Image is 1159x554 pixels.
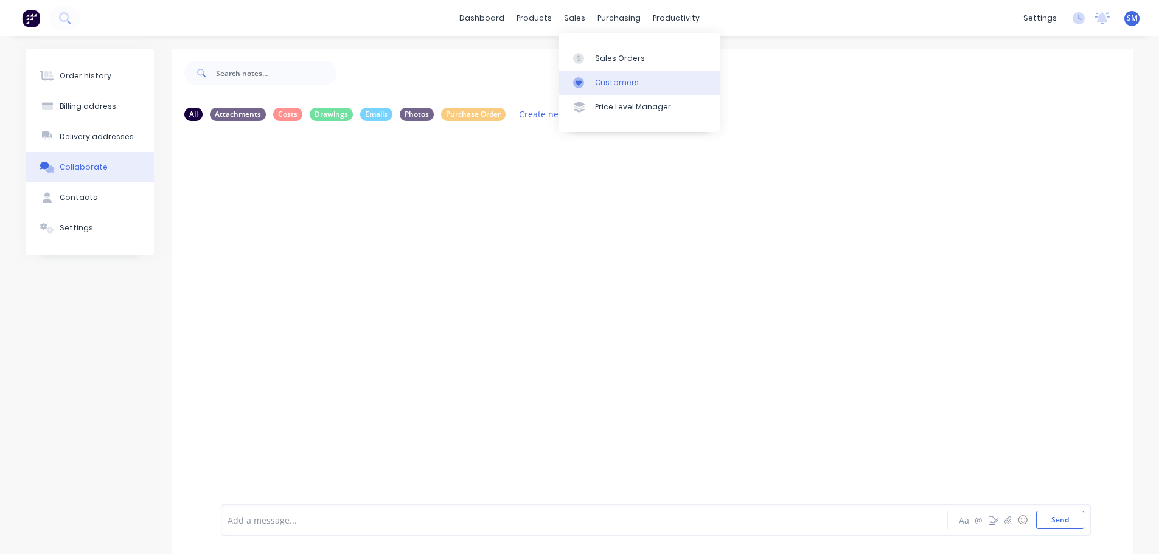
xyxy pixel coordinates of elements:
button: Aa [957,513,972,527]
input: Search notes... [216,61,336,85]
button: Collaborate [26,152,154,182]
button: Delivery addresses [26,122,154,152]
a: dashboard [453,9,510,27]
button: ☺ [1015,513,1030,527]
div: Costs [273,108,302,121]
div: Drawings [310,108,353,121]
div: Photos [400,108,434,121]
div: Contacts [60,192,97,203]
button: Billing address [26,91,154,122]
a: Customers [559,71,720,95]
div: Sales Orders [595,53,645,64]
button: Settings [26,213,154,243]
div: settings [1017,9,1063,27]
div: Order history [60,71,111,81]
a: Sales Orders [559,46,720,70]
div: Delivery addresses [60,131,134,142]
div: Billing address [60,101,116,112]
button: Create new label [513,106,594,122]
div: All [184,108,203,121]
div: Price Level Manager [595,102,671,113]
div: Attachments [210,108,266,121]
div: purchasing [591,9,647,27]
div: Purchase Order [441,108,506,121]
button: Order history [26,61,154,91]
img: Factory [22,9,40,27]
button: Send [1036,511,1084,529]
button: @ [972,513,986,527]
button: Contacts [26,182,154,213]
div: products [510,9,558,27]
a: Price Level Manager [559,95,720,119]
div: Settings [60,223,93,234]
div: Collaborate [60,162,108,173]
span: SM [1127,13,1138,24]
div: Customers [595,77,639,88]
div: Emails [360,108,392,121]
div: sales [558,9,591,27]
div: productivity [647,9,706,27]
